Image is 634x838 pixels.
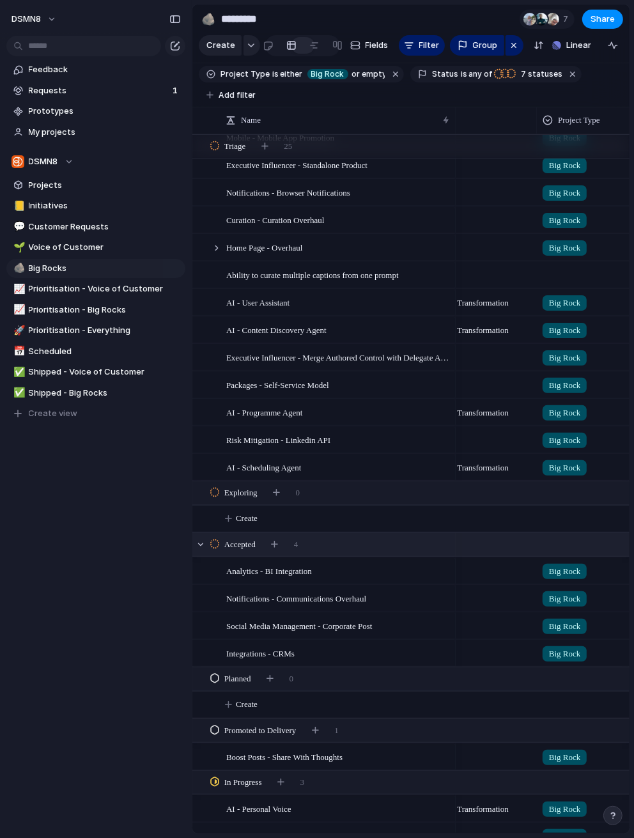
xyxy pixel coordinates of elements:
[6,404,185,423] button: Create view
[549,751,580,764] span: Big Rock
[517,68,562,80] span: statuses
[226,240,303,254] span: Home Page - Overhaul
[13,240,22,255] div: 🌱
[549,648,580,660] span: Big Rock
[12,199,24,212] button: 📒
[226,591,366,605] span: Notifications - Communications Overhaul
[224,486,258,499] span: Exploring
[12,366,24,378] button: ✅
[173,84,180,97] span: 1
[450,35,504,56] button: Group
[549,187,580,199] span: Big Rock
[13,385,22,400] div: ✅
[224,724,297,737] span: Promoted to Delivery
[224,672,251,685] span: Planned
[300,776,305,789] span: 3
[6,342,185,361] a: 📅Scheduled
[467,68,492,80] span: any of
[549,803,580,816] span: Big Rock
[290,672,294,685] span: 0
[582,10,623,29] button: Share
[549,620,580,633] span: Big Rock
[296,486,300,499] span: 0
[29,407,78,420] span: Create view
[241,114,261,127] span: Name
[549,407,580,419] span: Big Rock
[558,114,600,127] span: Project Type
[549,593,580,605] span: Big Rock
[549,324,580,337] span: Big Rock
[458,67,495,81] button: isany of
[549,434,580,447] span: Big Rock
[226,295,290,309] span: AI - User Assistant
[6,152,185,171] button: DSMN8
[219,89,256,101] span: Add filter
[399,35,445,56] button: Filter
[279,68,304,80] span: either
[6,279,185,299] a: 📈Prioritisation - Voice of Customer
[294,538,298,551] span: 4
[198,9,219,29] button: 🪨
[29,63,181,76] span: Feedback
[549,242,580,254] span: Big Rock
[226,267,399,282] span: Ability to curate multiple captions from one prompt
[29,155,58,168] span: DSMN8
[6,123,185,142] a: My projects
[432,68,458,80] span: Status
[13,344,22,359] div: 📅
[345,35,394,56] button: Fields
[419,39,440,52] span: Filter
[226,405,303,419] span: AI - Programme Agent
[206,39,235,52] span: Create
[350,68,385,80] span: or empty
[226,350,451,364] span: Executive Influencer - Merge Authored Control with Delegate Access Control
[549,379,580,392] span: Big Rock
[29,105,181,118] span: Prototypes
[270,67,306,81] button: iseither
[549,565,580,578] span: Big Rock
[226,460,301,474] span: AI - Scheduling Agent
[6,217,185,237] a: 💬Customer Requests
[29,126,181,139] span: My projects
[6,102,185,121] a: Prototypes
[305,67,388,81] button: Big Rockor empty
[12,262,24,275] button: 🪨
[13,282,22,297] div: 📈
[6,259,185,278] a: 🪨Big Rocks
[12,283,24,295] button: 📈
[226,185,350,199] span: Notifications - Browser Notifications
[366,39,389,52] span: Fields
[29,345,181,358] span: Scheduled
[419,297,509,309] span: AI Product Transformation
[6,238,185,257] div: 🌱Voice of Customer
[6,362,185,382] a: ✅Shipped - Voice of Customer
[224,538,256,551] span: Accepted
[6,9,63,29] button: DSMN8
[13,261,22,275] div: 🪨
[201,10,215,27] div: 🪨
[334,724,339,737] span: 1
[12,241,24,254] button: 🌱
[461,68,467,80] span: is
[226,377,329,392] span: Packages - Self-Service Model
[12,324,24,337] button: 🚀
[226,646,295,660] span: Integrations - CRMs
[29,304,181,316] span: Prioritisation - Big Rocks
[224,140,245,153] span: Triage
[549,159,580,172] span: Big Rock
[199,86,263,104] button: Add filter
[6,321,185,340] div: 🚀Prioritisation - Everything
[284,140,292,153] span: 25
[13,323,22,338] div: 🚀
[29,262,181,275] span: Big Rocks
[29,179,181,192] span: Projects
[529,35,589,56] button: Collapse
[226,749,343,764] span: Boost Posts - Share With Thoughts
[226,618,373,633] span: Social Media Management - Corporate Post
[29,199,181,212] span: Initiatives
[226,801,291,816] span: AI - Personal Voice
[12,387,24,400] button: ✅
